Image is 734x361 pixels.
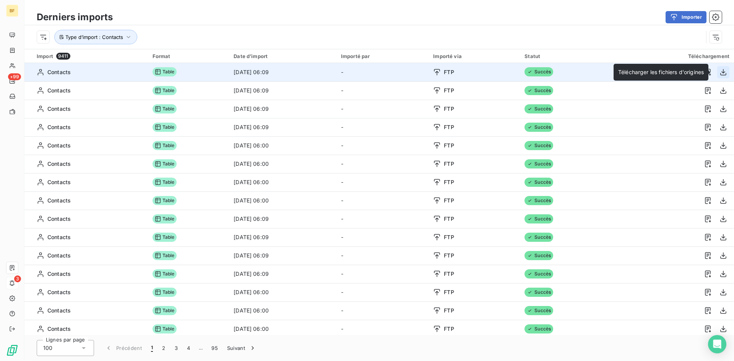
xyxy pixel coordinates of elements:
div: Format [153,53,225,59]
td: [DATE] 06:00 [229,283,336,301]
span: Table [153,196,177,205]
td: - [336,118,429,136]
span: Table [153,306,177,315]
button: 1 [146,340,158,356]
span: +99 [8,73,21,80]
span: FTP [444,142,454,149]
td: - [336,210,429,228]
span: FTP [444,105,454,113]
div: Date d’import [234,53,332,59]
td: - [336,155,429,173]
span: Télécharger les fichiers d'origines [618,69,704,75]
td: - [336,320,429,338]
td: [DATE] 06:00 [229,136,336,155]
td: - [336,265,429,283]
img: Logo LeanPay [6,344,18,356]
span: Contacts [47,68,71,76]
span: FTP [444,288,454,296]
span: Succès [525,67,553,76]
td: - [336,81,429,100]
span: … [195,342,207,354]
h3: Derniers imports [37,10,113,24]
span: Contacts [47,87,71,94]
td: [DATE] 06:09 [229,63,336,81]
td: [DATE] 06:00 [229,320,336,338]
span: Contacts [47,252,71,259]
button: 4 [182,340,195,356]
td: - [336,283,429,301]
td: - [336,100,429,118]
div: Téléchargement [616,53,729,59]
span: FTP [444,252,454,259]
span: Succès [525,104,553,113]
span: Succès [525,251,553,260]
button: Suivant [222,340,261,356]
span: 3 [14,275,21,282]
td: - [336,246,429,265]
div: BF [6,5,18,17]
span: Succès [525,233,553,242]
span: Table [153,269,177,278]
span: Type d’import : Contacts [65,34,123,40]
span: Contacts [47,215,71,223]
button: 95 [207,340,222,356]
span: Table [153,214,177,223]
td: [DATE] 06:00 [229,191,336,210]
span: Contacts [47,160,71,168]
span: Succès [525,214,553,223]
span: Contacts [47,105,71,113]
td: [DATE] 06:00 [229,301,336,320]
td: - [336,173,429,191]
span: Succès [525,306,553,315]
span: Succès [525,123,553,132]
span: Contacts [47,325,71,333]
td: [DATE] 06:09 [229,228,336,246]
span: Contacts [47,197,71,204]
span: Table [153,288,177,297]
span: Succès [525,159,553,168]
td: [DATE] 06:00 [229,173,336,191]
td: [DATE] 06:09 [229,81,336,100]
span: FTP [444,178,454,186]
span: Succès [525,324,553,333]
span: FTP [444,197,454,204]
span: Succès [525,196,553,205]
td: [DATE] 06:09 [229,118,336,136]
td: [DATE] 06:09 [229,246,336,265]
span: FTP [444,123,454,131]
span: Succès [525,141,553,150]
span: Contacts [47,270,71,278]
td: [DATE] 06:09 [229,265,336,283]
span: Table [153,104,177,113]
span: 9411 [56,53,70,60]
span: Succès [525,269,553,278]
span: FTP [444,270,454,278]
span: FTP [444,68,454,76]
td: - [336,191,429,210]
span: 1 [151,344,153,352]
div: Importé via [433,53,515,59]
button: Type d’import : Contacts [54,30,137,44]
button: Précédent [100,340,146,356]
td: - [336,63,429,81]
span: Contacts [47,178,71,186]
td: [DATE] 06:00 [229,155,336,173]
span: Contacts [47,233,71,241]
td: [DATE] 06:09 [229,210,336,228]
td: - [336,136,429,155]
span: Succès [525,178,553,187]
span: Table [153,159,177,168]
span: Contacts [47,142,71,149]
span: Table [153,251,177,260]
span: Table [153,67,177,76]
span: FTP [444,307,454,314]
span: FTP [444,160,454,168]
td: [DATE] 06:09 [229,100,336,118]
span: Contacts [47,307,71,314]
span: FTP [444,215,454,223]
span: Succès [525,86,553,95]
div: Statut [525,53,607,59]
span: Contacts [47,123,71,131]
span: Table [153,141,177,150]
span: Table [153,123,177,132]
